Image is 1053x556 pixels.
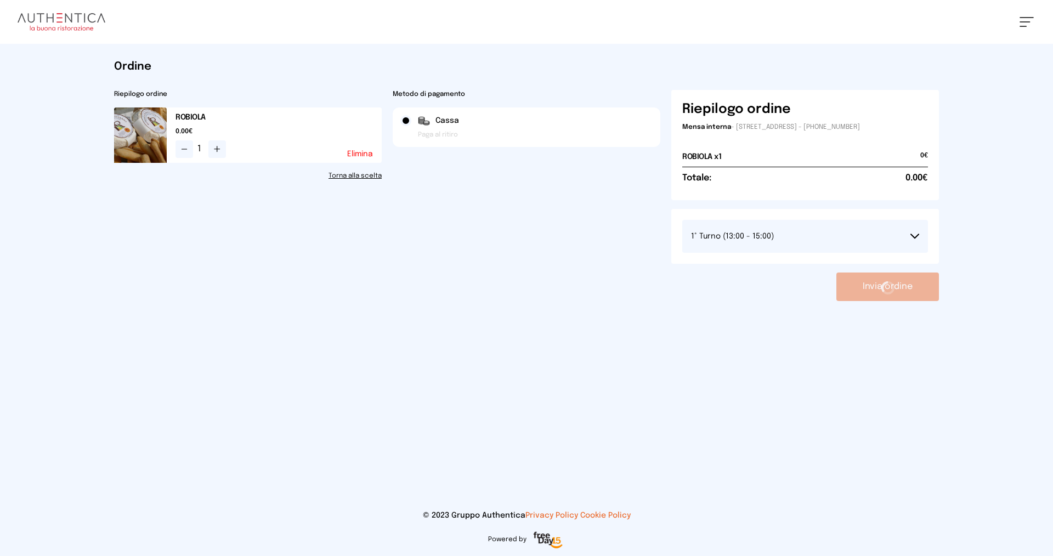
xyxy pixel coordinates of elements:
[18,13,105,31] img: logo.8f33a47.png
[197,143,204,156] span: 1
[347,150,373,158] button: Elimina
[682,151,721,162] h2: ROBIOLA x1
[682,172,711,185] h6: Totale:
[531,530,565,552] img: logo-freeday.3e08031.png
[920,151,928,167] span: 0€
[393,90,660,99] h2: Metodo di pagamento
[435,115,459,126] span: Cassa
[114,90,382,99] h2: Riepilogo ordine
[691,232,774,240] span: 1° Turno (13:00 - 15:00)
[682,101,791,118] h6: Riepilogo ordine
[175,127,382,136] span: 0.00€
[18,510,1035,521] p: © 2023 Gruppo Authentica
[905,172,928,185] span: 0.00€
[525,512,578,519] a: Privacy Policy
[418,131,458,139] span: Paga al ritiro
[488,535,526,544] span: Powered by
[580,512,631,519] a: Cookie Policy
[114,107,167,163] img: media
[682,220,928,253] button: 1° Turno (13:00 - 15:00)
[114,172,382,180] a: Torna alla scelta
[682,123,928,132] p: - [STREET_ADDRESS] - [PHONE_NUMBER]
[114,59,939,75] h1: Ordine
[682,124,731,131] span: Mensa interna
[175,112,382,123] h2: ROBIOLA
